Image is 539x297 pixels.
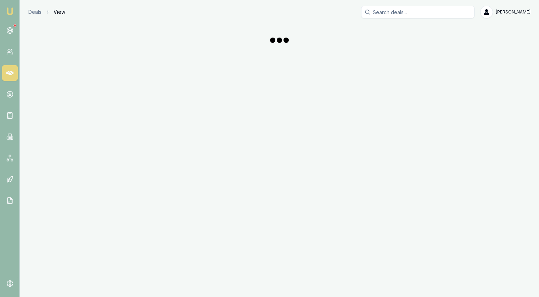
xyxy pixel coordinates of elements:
[361,6,475,18] input: Search deals
[54,9,65,16] span: View
[28,9,41,16] a: Deals
[28,9,65,16] nav: breadcrumb
[6,7,14,16] img: emu-icon-u.png
[496,9,530,15] span: [PERSON_NAME]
